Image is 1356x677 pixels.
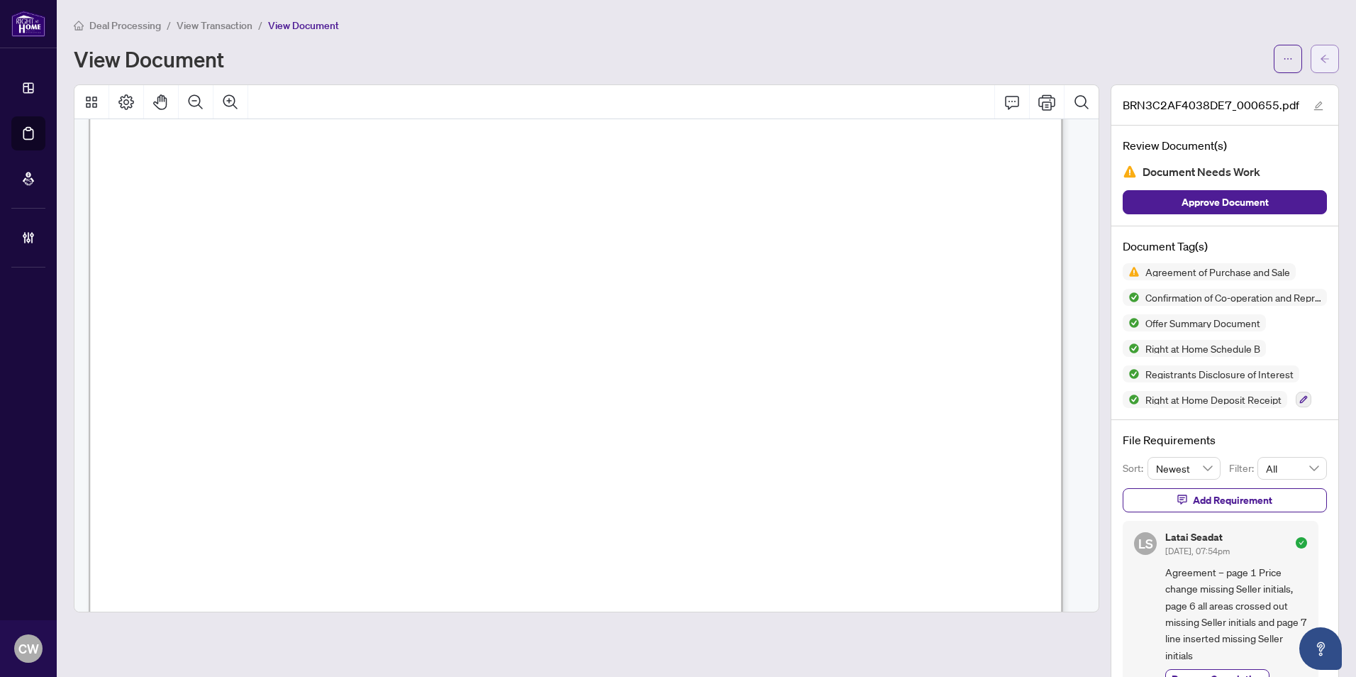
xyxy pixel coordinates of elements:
[1193,489,1272,512] span: Add Requirement
[1123,165,1137,179] img: Document Status
[1123,289,1140,306] img: Status Icon
[177,19,252,32] span: View Transaction
[1123,238,1327,255] h4: Document Tag(s)
[1138,534,1153,554] span: LS
[1123,190,1327,214] button: Approve Document
[1140,369,1299,379] span: Registrants Disclosure of Interest
[18,639,39,659] span: CW
[1182,191,1269,214] span: Approve Document
[1313,101,1323,111] span: edit
[1123,97,1299,114] span: BRN3C2AF4038DE7_000655.pdf
[1266,458,1318,479] span: All
[1123,431,1327,448] h4: File Requirements
[1283,54,1293,64] span: ellipsis
[1123,340,1140,357] img: Status Icon
[74,48,224,70] h1: View Document
[1140,318,1266,328] span: Offer Summary Document
[1140,292,1327,302] span: Confirmation of Co-operation and Representation—Buyer/Seller
[1123,391,1140,408] img: Status Icon
[1123,137,1327,154] h4: Review Document(s)
[1229,461,1257,476] p: Filter:
[268,19,339,32] span: View Document
[1165,546,1230,556] span: [DATE], 07:54pm
[1156,458,1213,479] span: Newest
[1296,537,1307,549] span: check-circle
[258,17,262,33] li: /
[1123,365,1140,382] img: Status Icon
[1123,263,1140,280] img: Status Icon
[1140,343,1266,353] span: Right at Home Schedule B
[1140,395,1287,404] span: Right at Home Deposit Receipt
[74,21,84,31] span: home
[167,17,171,33] li: /
[1165,532,1230,542] h5: Latai Seadat
[1140,267,1296,277] span: Agreement of Purchase and Sale
[11,11,45,37] img: logo
[1123,461,1147,476] p: Sort:
[1143,163,1260,182] span: Document Needs Work
[1320,54,1330,64] span: arrow-left
[1165,564,1307,664] span: Agreement – page 1 Price change missing Seller initials, page 6 all areas crossed out missing Sel...
[89,19,161,32] span: Deal Processing
[1299,627,1342,670] button: Open asap
[1123,488,1327,512] button: Add Requirement
[1123,314,1140,331] img: Status Icon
